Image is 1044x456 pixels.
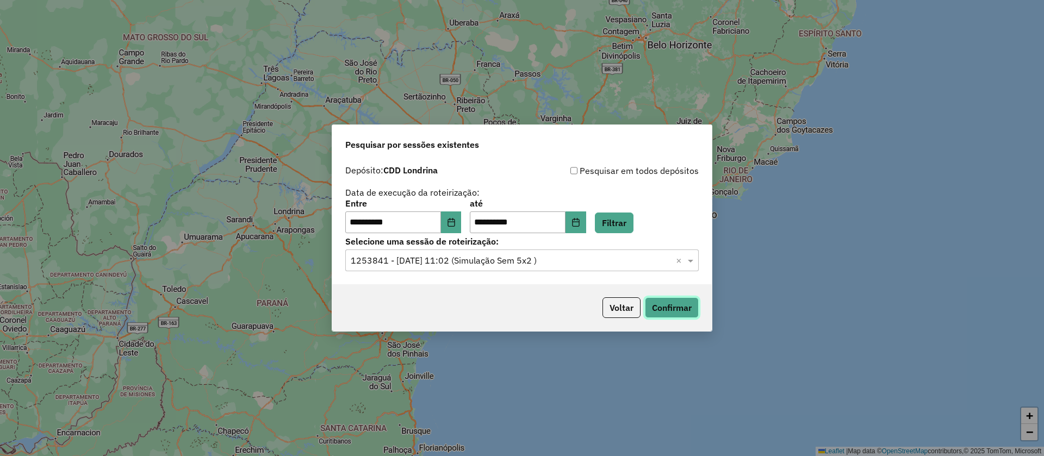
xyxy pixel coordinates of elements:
label: Data de execução da roteirização: [345,186,480,199]
label: até [470,197,586,210]
span: Pesquisar por sessões existentes [345,138,479,151]
div: Pesquisar em todos depósitos [522,164,699,177]
button: Voltar [602,297,641,318]
button: Choose Date [441,211,462,233]
button: Confirmar [645,297,699,318]
button: Filtrar [595,213,633,233]
span: Clear all [676,254,685,267]
label: Selecione uma sessão de roteirização: [345,235,699,248]
label: Depósito: [345,164,438,177]
label: Entre [345,197,461,210]
strong: CDD Londrina [383,165,438,176]
button: Choose Date [565,211,586,233]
